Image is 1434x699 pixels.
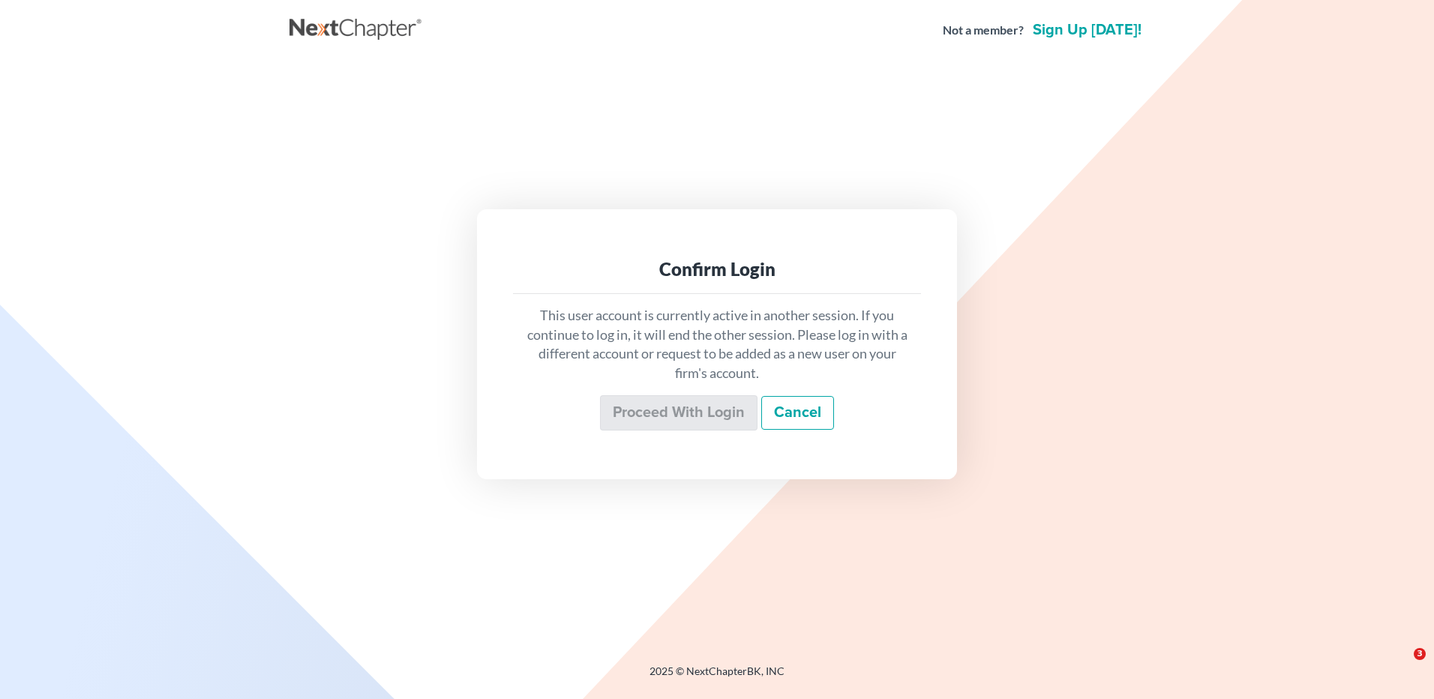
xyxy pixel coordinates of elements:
input: Proceed with login [600,395,757,431]
div: 2025 © NextChapterBK, INC [289,664,1144,691]
strong: Not a member? [943,22,1024,39]
iframe: Intercom live chat [1383,648,1419,684]
span: 3 [1414,648,1426,660]
div: Confirm Login [525,257,909,281]
a: Sign up [DATE]! [1030,22,1144,37]
p: This user account is currently active in another session. If you continue to log in, it will end ... [525,306,909,383]
a: Cancel [761,396,834,430]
